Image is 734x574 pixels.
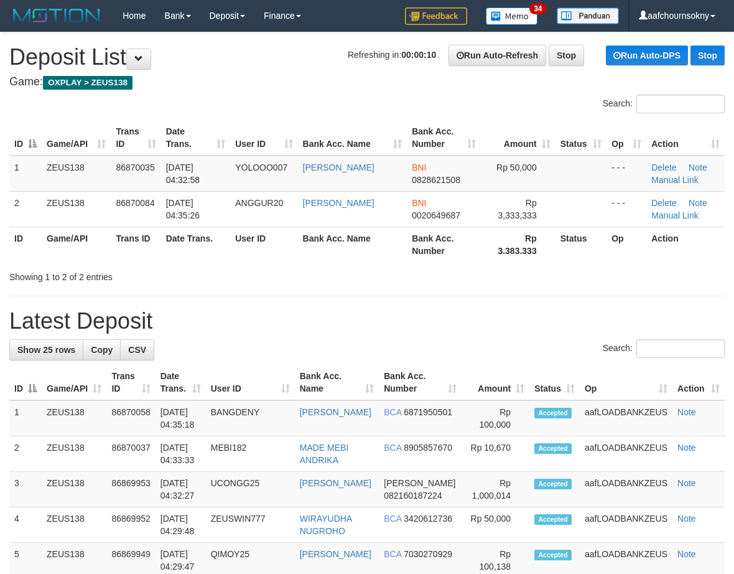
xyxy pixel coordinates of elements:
td: Rp 100,000 [462,400,529,436]
span: [DATE] 04:35:26 [166,198,200,220]
img: panduan.png [557,7,619,24]
span: Refreshing in: [348,50,436,60]
td: ZEUSWIN777 [206,507,295,543]
strong: 00:00:10 [401,50,436,60]
th: User ID [230,227,297,262]
span: BNI [412,198,426,208]
td: 4 [9,507,42,543]
td: 3 [9,472,42,507]
th: ID: activate to sort column descending [9,120,42,156]
a: Note [677,443,696,453]
th: Date Trans.: activate to sort column ascending [156,365,206,400]
td: 1 [9,156,42,192]
td: 86869952 [106,507,155,543]
a: Run Auto-DPS [606,45,688,65]
span: Copy 0020649687 to clipboard [412,210,460,220]
th: Trans ID: activate to sort column ascending [106,365,155,400]
span: Accepted [534,408,572,418]
th: Bank Acc. Number: activate to sort column ascending [379,365,462,400]
th: Trans ID [111,227,160,262]
span: 34 [529,3,546,14]
td: 86869953 [106,472,155,507]
td: ZEUS138 [42,156,111,192]
th: Trans ID: activate to sort column ascending [111,120,160,156]
h1: Deposit List [9,45,725,70]
span: Copy [91,345,113,355]
a: Run Auto-Refresh [448,45,546,66]
th: Op: activate to sort column ascending [580,365,672,400]
a: Note [677,549,696,559]
td: UCONGG25 [206,472,295,507]
th: User ID: activate to sort column ascending [206,365,295,400]
a: [PERSON_NAME] [303,198,374,208]
th: Amount: activate to sort column ascending [481,120,555,156]
th: Op [606,227,646,262]
span: Show 25 rows [17,345,75,355]
th: Rp 3.383.333 [481,227,555,262]
th: Date Trans. [161,227,231,262]
td: aafLOADBANKZEUS [580,507,672,543]
span: Accepted [534,479,572,489]
th: Status: activate to sort column ascending [555,120,606,156]
th: Op: activate to sort column ascending [606,120,646,156]
a: Note [689,162,707,172]
span: [PERSON_NAME] [384,478,455,488]
a: Note [677,478,696,488]
span: CSV [128,345,146,355]
span: Rp 50,000 [496,162,537,172]
a: MADE MEBI ANDRIKA [300,443,349,465]
td: - - - [606,156,646,192]
th: Game/API: activate to sort column ascending [42,120,111,156]
th: Game/API: activate to sort column ascending [42,365,106,400]
a: Manual Link [651,210,699,220]
td: Rp 10,670 [462,436,529,472]
a: Delete [651,198,676,208]
a: [PERSON_NAME] [303,162,374,172]
a: [PERSON_NAME] [300,549,371,559]
th: ID [9,227,42,262]
td: ZEUS138 [42,436,106,472]
th: Action: activate to sort column ascending [672,365,725,400]
a: CSV [120,339,154,360]
span: 86870084 [116,198,154,208]
th: Action: activate to sort column ascending [646,120,725,156]
span: Copy 6871950501 to clipboard [404,407,452,417]
td: [DATE] 04:32:27 [156,472,206,507]
a: [PERSON_NAME] [300,478,371,488]
label: Search: [603,95,725,113]
th: Date Trans.: activate to sort column ascending [161,120,231,156]
a: WIRAYUDHA NUGROHO [300,514,352,536]
td: - - - [606,191,646,227]
a: [PERSON_NAME] [300,407,371,417]
span: BCA [384,407,401,417]
h1: Latest Deposit [9,309,725,334]
th: User ID: activate to sort column ascending [230,120,297,156]
td: ZEUS138 [42,472,106,507]
a: Copy [83,339,121,360]
td: aafLOADBANKZEUS [580,436,672,472]
a: Delete [651,162,676,172]
td: 86870058 [106,400,155,436]
td: [DATE] 04:33:33 [156,436,206,472]
td: Rp 50,000 [462,507,529,543]
th: Action [646,227,725,262]
td: 1 [9,400,42,436]
span: Copy 7030270929 to clipboard [404,549,452,559]
th: Bank Acc. Name [298,227,407,262]
label: Search: [603,339,725,358]
span: Copy 8905857670 to clipboard [404,443,452,453]
a: Note [677,407,696,417]
span: YOLOOO007 [235,162,287,172]
input: Search: [636,339,725,358]
a: Manual Link [651,175,699,185]
span: Accepted [534,443,572,454]
img: MOTION_logo.png [9,6,104,25]
a: Show 25 rows [9,339,83,360]
span: Rp 3,333,333 [498,198,536,220]
span: OXPLAY > ZEUS138 [43,76,132,90]
span: BCA [384,549,401,559]
th: Status [555,227,606,262]
span: Copy 3420612736 to clipboard [404,514,452,524]
input: Search: [636,95,725,113]
span: [DATE] 04:32:58 [166,162,200,185]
